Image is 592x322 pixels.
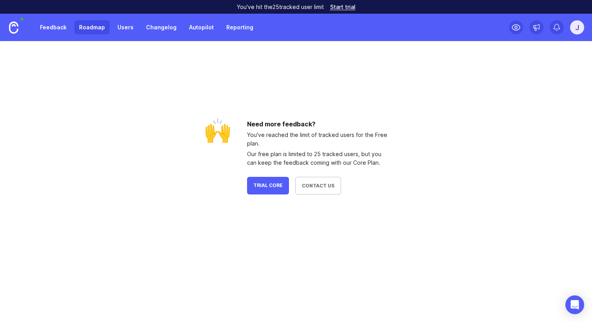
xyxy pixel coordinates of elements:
div: You've reached the limit of tracked users for the Free plan. [247,131,388,148]
div: Open Intercom Messenger [565,295,584,314]
span: Contact Us [302,183,334,189]
a: Reporting [222,20,258,34]
div: Our free plan is limited to 25 tracked users, but you can keep the feedback coming with our Core ... [247,150,388,167]
a: Start trial [330,4,356,10]
button: Trial Core [247,177,289,194]
a: Feedback [35,20,71,34]
a: Autopilot [184,20,218,34]
span: Trial Core [253,182,283,189]
a: Roadmap [74,20,110,34]
button: j [570,20,584,34]
div: Need more feedback? [247,119,316,129]
a: Users [113,20,138,34]
p: You've hit the 25 tracked user limit [237,3,324,11]
button: Contact Us [295,177,341,194]
div: 🙌 [204,119,231,194]
a: Changelog [141,20,181,34]
img: Canny Home [9,22,18,34]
